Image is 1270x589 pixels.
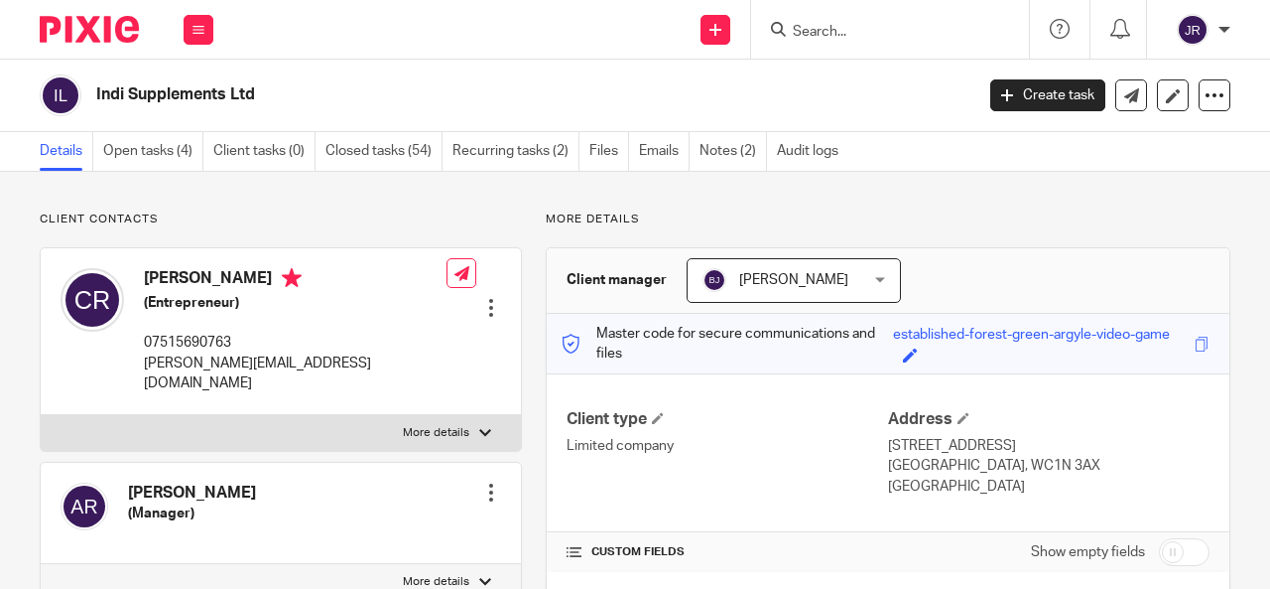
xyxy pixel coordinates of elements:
[893,325,1170,348] div: established-forest-green-argyle-video-game
[144,293,446,313] h5: (Entrepreneur)
[791,24,969,42] input: Search
[325,132,443,171] a: Closed tasks (54)
[403,425,469,441] p: More details
[567,544,888,560] h4: CUSTOM FIELDS
[888,409,1209,430] h4: Address
[128,504,256,523] h5: (Manager)
[144,268,446,293] h4: [PERSON_NAME]
[61,268,124,332] img: svg%3E
[562,324,893,365] p: Master code for secure communications and files
[213,132,316,171] a: Client tasks (0)
[1031,542,1145,562] label: Show empty fields
[567,436,888,456] p: Limited company
[40,212,522,227] p: Client contacts
[546,212,1230,227] p: More details
[103,132,203,171] a: Open tasks (4)
[282,268,302,288] i: Primary
[739,273,848,287] span: [PERSON_NAME]
[61,483,108,530] img: svg%3E
[128,483,256,504] h4: [PERSON_NAME]
[589,132,629,171] a: Files
[888,477,1209,497] p: [GEOGRAPHIC_DATA]
[40,132,93,171] a: Details
[639,132,690,171] a: Emails
[40,74,81,116] img: svg%3E
[40,16,139,43] img: Pixie
[990,79,1105,111] a: Create task
[699,132,767,171] a: Notes (2)
[96,84,788,105] h2: Indi Supplements Ltd
[888,436,1209,456] p: [STREET_ADDRESS]
[144,333,446,353] p: 07515690763
[567,270,667,290] h3: Client manager
[1177,14,1208,46] img: svg%3E
[567,409,888,430] h4: Client type
[452,132,579,171] a: Recurring tasks (2)
[702,268,726,292] img: svg%3E
[777,132,848,171] a: Audit logs
[144,354,446,394] p: [PERSON_NAME][EMAIL_ADDRESS][DOMAIN_NAME]
[888,456,1209,476] p: [GEOGRAPHIC_DATA], WC1N 3AX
